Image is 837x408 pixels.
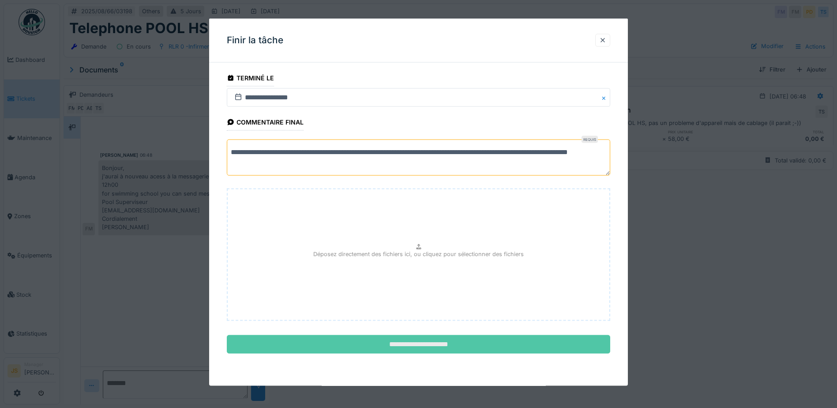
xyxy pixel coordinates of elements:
div: Requis [582,136,598,143]
div: Commentaire final [227,116,304,131]
p: Déposez directement des fichiers ici, ou cliquez pour sélectionner des fichiers [313,250,524,258]
button: Close [601,88,610,107]
h3: Finir la tâche [227,35,283,46]
div: Terminé le [227,72,274,87]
